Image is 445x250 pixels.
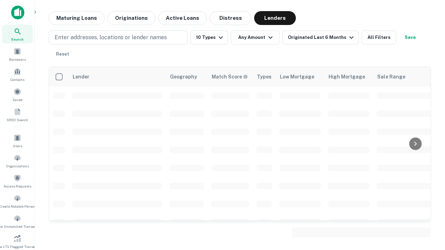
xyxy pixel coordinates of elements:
th: Geography [166,67,208,86]
a: Review Unmatched Transactions [2,212,33,231]
div: High Mortgage [329,73,365,81]
span: SREO Search [7,117,28,123]
a: Access Requests [2,172,33,190]
button: Originations [107,11,155,25]
th: High Mortgage [324,67,373,86]
a: Organizations [2,151,33,170]
a: Contacts [2,65,33,84]
th: Types [253,67,276,86]
p: Enter addresses, locations or lender names [55,33,167,42]
iframe: Chat Widget [410,194,445,228]
button: Active Loans [158,11,207,25]
a: Users [2,131,33,150]
button: All Filters [362,31,396,44]
span: Saved [13,97,23,102]
button: Lenders [254,11,296,25]
h6: Match Score [212,73,246,81]
a: Create Notable Person [2,192,33,210]
button: Save your search to get updates of matches that match your search criteria. [399,31,421,44]
div: Types [257,73,272,81]
div: Originated Last 6 Months [288,33,356,42]
span: Organizations [6,163,29,169]
button: Reset [51,47,74,61]
div: Lender [73,73,89,81]
span: Borrowers [9,57,26,62]
button: Enter addresses, locations or lender names [49,31,188,44]
button: Maturing Loans [49,11,105,25]
th: Low Mortgage [276,67,324,86]
a: SREO Search [2,105,33,124]
div: Capitalize uses an advanced AI algorithm to match your search with the best lender. The match sco... [212,73,248,81]
button: 10 Types [191,31,228,44]
div: Geography [170,73,197,81]
span: Contacts [10,77,24,82]
div: Low Mortgage [280,73,314,81]
th: Lender [68,67,166,86]
button: Any Amount [231,31,280,44]
span: Access Requests [3,183,31,189]
th: Capitalize uses an advanced AI algorithm to match your search with the best lender. The match sco... [208,67,253,86]
button: Originated Last 6 Months [282,31,359,44]
span: Search [11,36,24,42]
img: capitalize-icon.png [11,6,24,19]
span: Users [13,143,22,149]
th: Sale Range [373,67,436,86]
button: Distress [210,11,251,25]
div: Sale Range [377,73,405,81]
a: Search [2,25,33,43]
a: Saved [2,85,33,104]
a: Borrowers [2,45,33,64]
